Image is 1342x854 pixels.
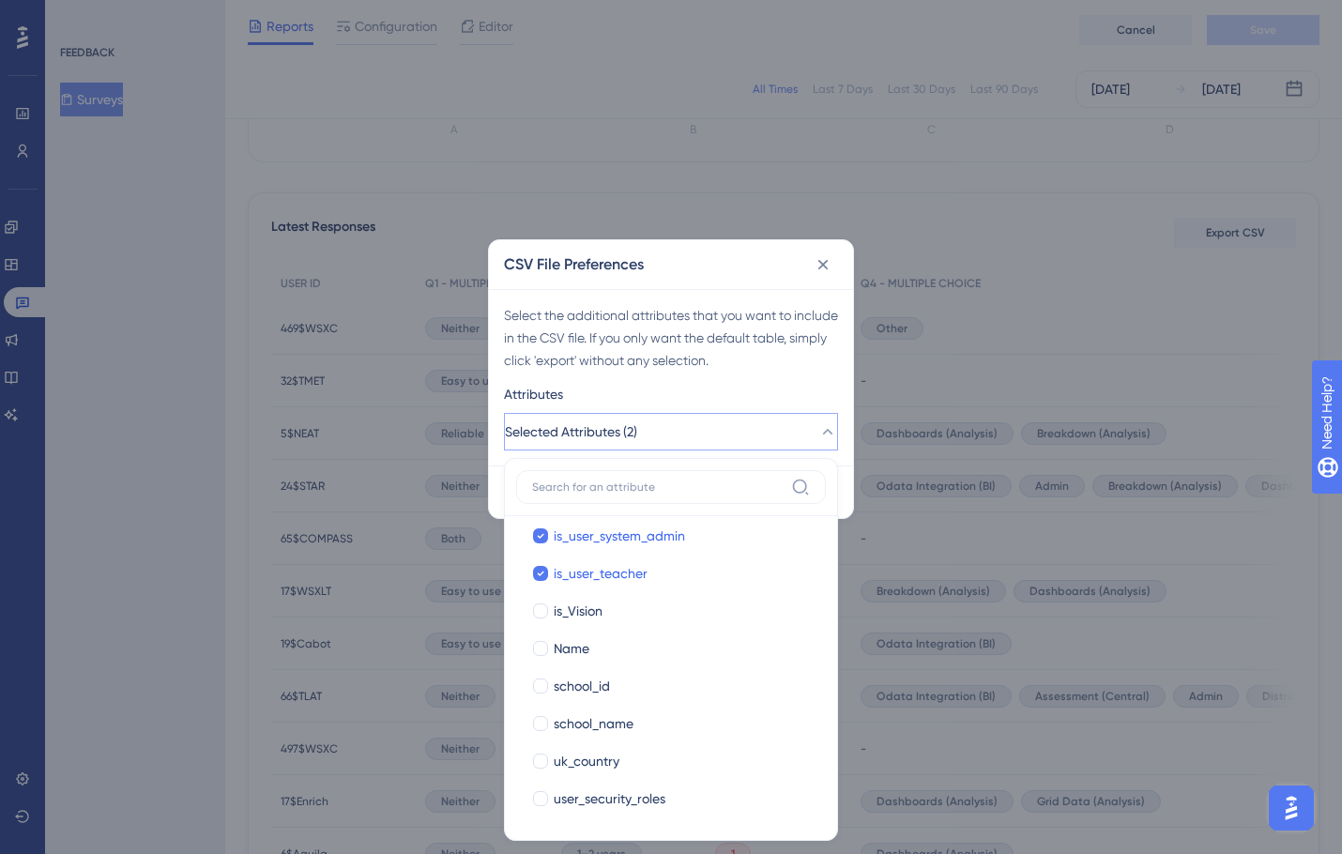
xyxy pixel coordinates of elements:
h2: CSV File Preferences [504,253,644,276]
span: Name [554,637,589,660]
span: school_id [554,675,610,697]
span: user_security_roles [554,787,665,810]
span: uk_country [554,750,619,772]
span: school_name [554,712,633,735]
span: Attributes [504,383,563,405]
span: is_user_system_admin [554,525,685,547]
span: Selected Attributes (2) [505,420,637,443]
iframe: UserGuiding AI Assistant Launcher [1263,780,1319,836]
input: Search for an attribute [532,480,784,495]
span: is_Vision [554,600,602,622]
span: Need Help? [44,5,117,27]
span: is_user_teacher [554,562,648,585]
div: Select the additional attributes that you want to include in the CSV file. If you only want the d... [504,304,838,372]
